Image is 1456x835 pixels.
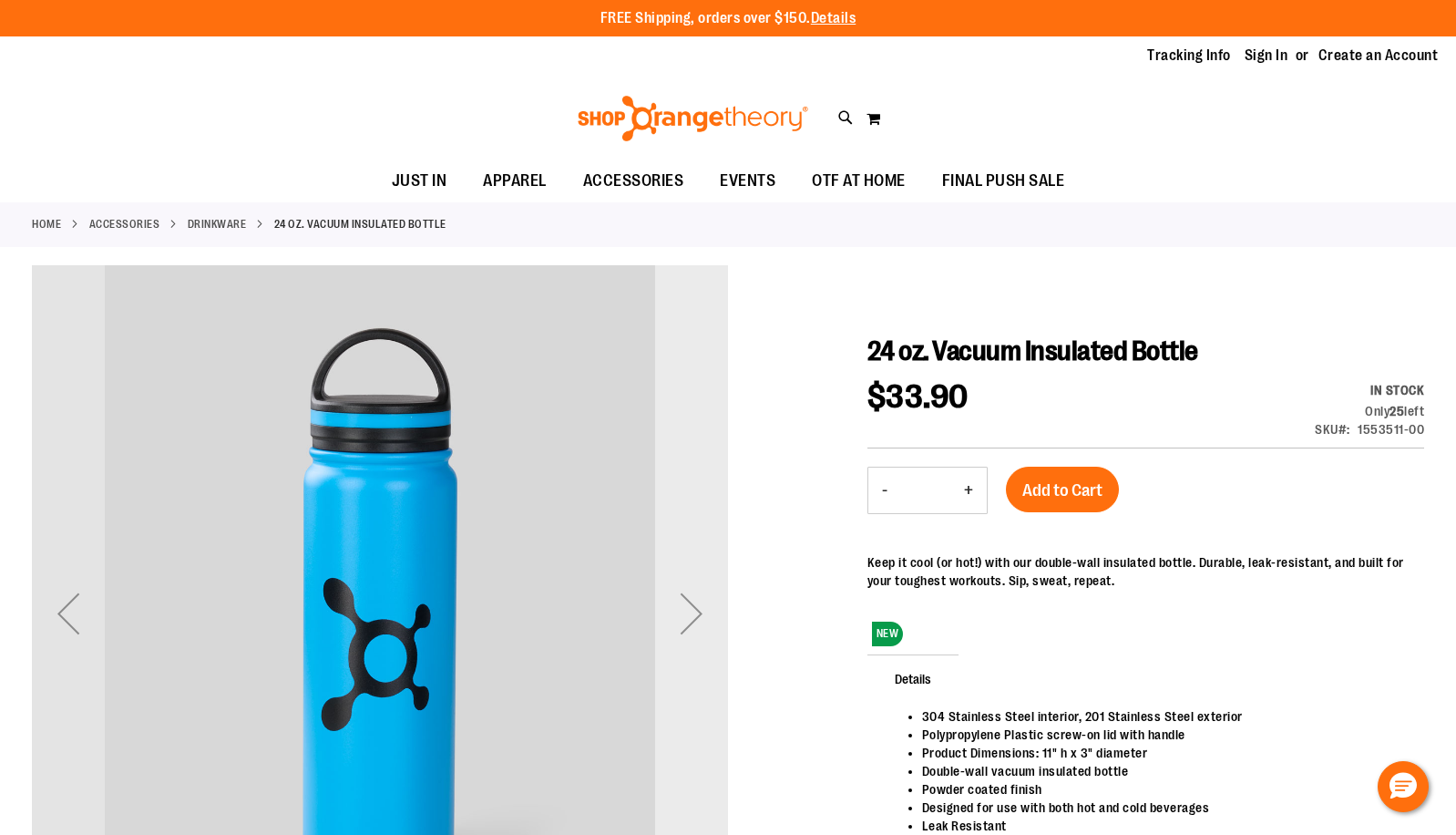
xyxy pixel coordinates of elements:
strong: 24 oz. Vacuum Insulated Bottle [274,216,446,232]
span: APPAREL [483,160,547,201]
button: Hello, have a question? Let’s chat. [1378,761,1429,812]
span: JUST IN [392,160,447,201]
a: Tracking Info [1147,46,1231,66]
a: EVENTS [702,160,794,202]
a: JUST IN [374,160,466,202]
li: Designed for use with both hot and cold beverages [922,799,1406,817]
li: 304 Stainless Steel interior, 201 Stainless Steel exterior [922,707,1406,726]
span: 24 oz. Vacuum Insulated Bottle [867,335,1198,366]
a: FINAL PUSH SALE [924,160,1083,202]
li: Product Dimensions: 11" h x 3" diameter [922,744,1406,762]
span: Details [867,655,959,702]
span: OTF AT HOME [812,160,906,201]
span: ACCESSORIES [583,160,684,201]
li: Powder coated finish [922,780,1406,799]
span: FINAL PUSH SALE [942,160,1065,201]
span: $33.90 [867,378,969,416]
a: Sign In [1245,46,1288,66]
span: In stock [1370,383,1424,397]
div: 1553511-00 [1358,420,1424,438]
strong: 25 [1389,404,1404,418]
img: Shop Orangetheory [575,96,811,141]
a: ACCESSORIES [565,160,702,201]
button: Add to Cart [1006,467,1119,512]
a: ACCESSORIES [89,216,160,232]
li: Double-wall vacuum insulated bottle [922,762,1406,780]
a: Drinkware [188,216,247,232]
li: Leak Resistant [922,817,1406,835]
p: FREE Shipping, orders over $150. [600,8,856,29]
li: Polypropylene Plastic screw-on lid with handle [922,726,1406,744]
button: Decrease product quantity [868,468,901,513]
span: NEW [872,622,904,646]
div: Keep it cool (or hot!) with our double-wall insulated bottle. Durable, leak-resistant, and built ... [867,553,1424,590]
span: EVENTS [720,160,775,201]
input: Product quantity [901,469,950,512]
strong: SKU [1315,422,1350,437]
div: Only 25 left [1315,402,1424,420]
a: Home [32,216,61,232]
a: APPAREL [465,160,565,202]
span: Add to Cart [1022,480,1102,500]
div: Availability [1315,381,1424,399]
a: Details [811,10,856,26]
button: Increase product quantity [950,468,987,513]
a: OTF AT HOME [794,160,924,202]
a: Create an Account [1318,46,1439,66]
